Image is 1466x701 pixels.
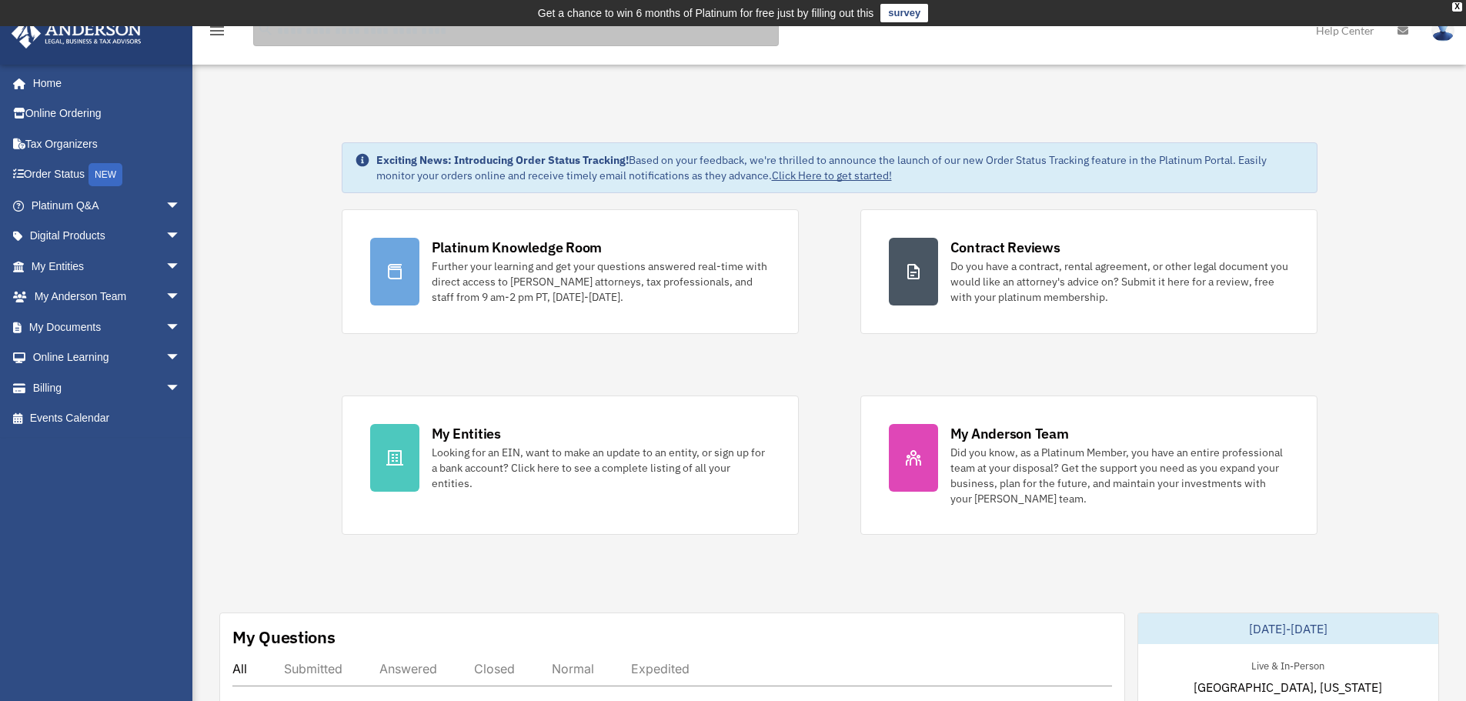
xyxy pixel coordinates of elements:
i: search [257,21,274,38]
a: Contract Reviews Do you have a contract, rental agreement, or other legal document you would like... [860,209,1317,334]
a: Tax Organizers [11,129,204,159]
span: arrow_drop_down [165,190,196,222]
div: close [1452,2,1462,12]
a: Click Here to get started! [772,169,892,182]
span: arrow_drop_down [165,372,196,404]
a: My Entities Looking for an EIN, want to make an update to an entity, or sign up for a bank accoun... [342,396,799,535]
div: Did you know, as a Platinum Member, you have an entire professional team at your disposal? Get th... [950,445,1289,506]
a: survey [880,4,928,22]
span: [GEOGRAPHIC_DATA], [US_STATE] [1194,678,1382,696]
img: User Pic [1431,19,1454,42]
span: arrow_drop_down [165,342,196,374]
a: Order StatusNEW [11,159,204,191]
a: My Entitiesarrow_drop_down [11,251,204,282]
div: Based on your feedback, we're thrilled to announce the launch of our new Order Status Tracking fe... [376,152,1304,183]
div: Submitted [284,661,342,676]
a: Platinum Knowledge Room Further your learning and get your questions answered real-time with dire... [342,209,799,334]
div: Closed [474,661,515,676]
div: Contract Reviews [950,238,1060,257]
div: All [232,661,247,676]
div: My Entities [432,424,501,443]
div: Do you have a contract, rental agreement, or other legal document you would like an attorney's ad... [950,259,1289,305]
i: menu [208,22,226,40]
span: arrow_drop_down [165,282,196,313]
strong: Exciting News: Introducing Order Status Tracking! [376,153,629,167]
div: Get a chance to win 6 months of Platinum for free just by filling out this [538,4,874,22]
div: Answered [379,661,437,676]
a: Platinum Q&Aarrow_drop_down [11,190,204,221]
div: Normal [552,661,594,676]
div: Platinum Knowledge Room [432,238,603,257]
span: arrow_drop_down [165,312,196,343]
span: arrow_drop_down [165,221,196,252]
div: [DATE]-[DATE] [1138,613,1438,644]
img: Anderson Advisors Platinum Portal [7,18,146,48]
div: Live & In-Person [1239,656,1337,673]
div: Expedited [631,661,690,676]
div: My Questions [232,626,336,649]
a: My Documentsarrow_drop_down [11,312,204,342]
span: arrow_drop_down [165,251,196,282]
a: menu [208,27,226,40]
div: Further your learning and get your questions answered real-time with direct access to [PERSON_NAM... [432,259,770,305]
a: Events Calendar [11,403,204,434]
a: Home [11,68,196,98]
div: My Anderson Team [950,424,1069,443]
a: Digital Productsarrow_drop_down [11,221,204,252]
a: Online Learningarrow_drop_down [11,342,204,373]
a: My Anderson Teamarrow_drop_down [11,282,204,312]
a: My Anderson Team Did you know, as a Platinum Member, you have an entire professional team at your... [860,396,1317,535]
div: NEW [88,163,122,186]
a: Billingarrow_drop_down [11,372,204,403]
div: Looking for an EIN, want to make an update to an entity, or sign up for a bank account? Click her... [432,445,770,491]
a: Online Ordering [11,98,204,129]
